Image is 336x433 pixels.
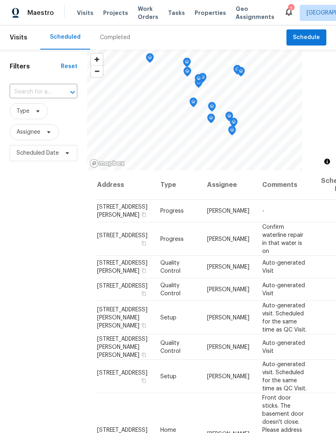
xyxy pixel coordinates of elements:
span: Properties [195,9,226,17]
button: Copy Address [140,211,147,218]
div: Map marker [225,112,233,124]
div: Reset [61,62,77,70]
div: Map marker [228,126,236,138]
span: Auto-generated visit. Scheduled for the same time as QC Visit. [262,302,307,332]
span: Toggle attribution [325,157,330,166]
button: Copy Address [140,351,147,358]
span: Setup [160,373,176,379]
a: Mapbox homepage [89,159,125,168]
span: [STREET_ADDRESS] [97,283,147,289]
button: Schedule [286,29,326,46]
button: Zoom in [91,54,103,65]
div: Map marker [195,74,203,87]
span: Quality Control [160,340,180,354]
span: Zoom out [91,66,103,77]
span: Type [17,107,29,115]
span: [STREET_ADDRESS] [97,232,147,238]
span: Visits [77,9,93,17]
span: [STREET_ADDRESS][PERSON_NAME][PERSON_NAME] [97,336,147,358]
span: Auto-generated Visit [262,340,305,354]
span: Maestro [27,9,54,17]
span: [PERSON_NAME] [207,208,249,214]
div: Completed [100,33,130,41]
span: [PERSON_NAME] [207,373,249,379]
span: Auto-generated Visit [262,260,305,274]
span: Setup [160,315,176,320]
div: Map marker [189,97,197,110]
span: Quality Control [160,260,180,274]
button: Copy Address [140,239,147,247]
div: 7 [288,5,294,13]
div: Map marker [230,118,238,130]
div: Map marker [233,65,241,77]
span: [PERSON_NAME] [207,287,249,292]
div: Map marker [183,67,191,79]
button: Copy Address [140,290,147,297]
button: Toggle attribution [322,157,332,166]
span: Projects [103,9,128,17]
span: [STREET_ADDRESS] [97,370,147,375]
span: Quality Control [160,283,180,296]
span: - [262,208,264,214]
span: [STREET_ADDRESS][PERSON_NAME] [97,260,147,274]
span: Auto-generated Visit [262,283,305,296]
span: Assignee [17,128,40,136]
span: Schedule [293,33,320,43]
span: Auto-generated visit. Scheduled for the same time as QC Visit. [262,361,307,391]
div: Map marker [207,114,215,126]
span: [PERSON_NAME] [207,344,249,350]
input: Search for an address... [10,86,55,98]
span: [PERSON_NAME] [207,236,249,242]
div: Map marker [183,58,191,70]
span: [PERSON_NAME] [207,264,249,270]
span: [STREET_ADDRESS][PERSON_NAME] [97,204,147,218]
div: Map marker [208,102,216,114]
button: Copy Address [140,267,147,274]
canvas: Map [87,50,302,170]
span: [PERSON_NAME] [207,315,249,320]
div: Map marker [237,67,245,79]
h1: Filters [10,62,61,70]
span: Confirm waterline repair in that water is on [262,224,303,254]
span: Progress [160,236,184,242]
span: Work Orders [138,5,158,21]
th: Assignee [201,170,256,200]
span: Progress [160,208,184,214]
button: Zoom out [91,65,103,77]
div: Map marker [199,73,207,85]
button: Copy Address [140,321,147,329]
span: Tasks [168,10,185,16]
span: [STREET_ADDRESS][PERSON_NAME][PERSON_NAME] [97,307,147,328]
button: Copy Address [140,377,147,384]
th: Address [97,170,154,200]
span: Scheduled Date [17,149,59,157]
span: Visits [10,29,27,46]
th: Comments [256,170,315,200]
button: Open [67,87,78,98]
span: Geo Assignments [236,5,274,21]
div: Scheduled [50,33,81,41]
th: Type [154,170,201,200]
div: Map marker [146,53,154,66]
